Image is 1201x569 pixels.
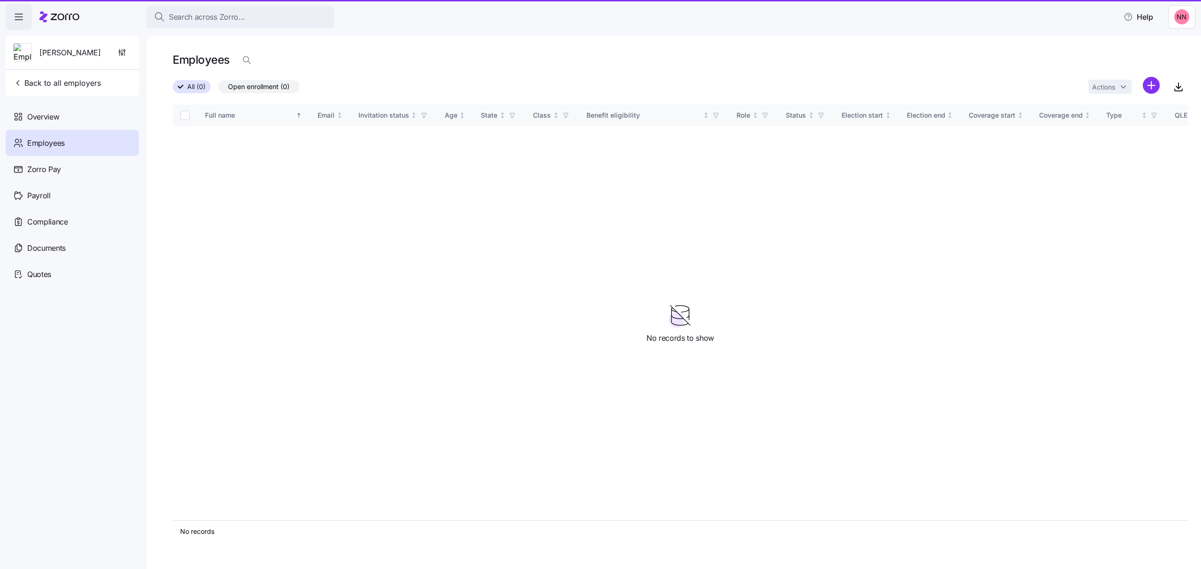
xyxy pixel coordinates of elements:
[553,112,559,119] div: Not sorted
[351,105,437,126] th: Invitation statusNot sorted
[336,112,343,119] div: Not sorted
[358,110,409,120] div: Invitation status
[9,74,105,92] button: Back to all employers
[6,156,139,182] a: Zorro Pay
[180,111,190,120] input: Select all records
[173,52,230,67] h1: Employees
[146,6,334,28] button: Search across Zorro...
[1174,9,1189,24] img: 37cb906d10cb440dd1cb011682786431
[180,527,1180,536] div: No records
[6,261,139,287] a: Quotes
[1088,80,1132,94] button: Actions
[6,235,139,261] a: Documents
[525,105,579,126] th: ClassNot sorted
[445,110,457,120] div: Age
[27,190,51,202] span: Payroll
[786,110,806,120] div: Status
[1032,105,1099,126] th: Coverage endNot sorted
[6,182,139,209] a: Payroll
[1106,110,1139,120] div: Type
[899,105,962,126] th: Election endNot sorted
[318,110,334,120] div: Email
[961,105,1032,126] th: Coverage startNot sorted
[778,105,834,126] th: StatusNot sorted
[187,81,205,93] span: All (0)
[703,112,709,119] div: Not sorted
[834,105,899,126] th: Election startNot sorted
[1116,7,1161,26] button: Help
[6,104,139,130] a: Overview
[737,110,750,120] div: Role
[885,112,891,119] div: Not sorted
[27,269,51,280] span: Quotes
[1141,112,1148,119] div: Not sorted
[27,242,66,254] span: Documents
[198,105,310,126] th: Full nameSorted ascending
[27,164,61,175] span: Zorro Pay
[1084,112,1091,119] div: Not sorted
[752,112,759,119] div: Not sorted
[586,110,701,120] div: Benefit eligibility
[228,81,289,93] span: Open enrollment (0)
[39,47,101,59] span: [PERSON_NAME]
[410,112,417,119] div: Not sorted
[907,110,945,120] div: Election end
[296,112,302,119] div: Sorted ascending
[27,111,59,123] span: Overview
[473,105,525,126] th: StateNot sorted
[579,105,729,126] th: Benefit eligibilityNot sorted
[1039,110,1083,120] div: Coverage end
[533,110,551,120] div: Class
[947,112,953,119] div: Not sorted
[1124,11,1153,22] span: Help
[6,209,139,235] a: Compliance
[808,112,814,119] div: Not sorted
[437,105,474,126] th: AgeNot sorted
[1092,84,1115,90] span: Actions
[6,130,139,156] a: Employees
[481,110,497,120] div: State
[13,77,101,89] span: Back to all employers
[205,110,294,120] div: Full name
[14,44,31,62] img: Employer logo
[1099,105,1167,126] th: TypeNot sorted
[459,112,465,119] div: Not sorted
[169,11,245,23] span: Search across Zorro...
[1143,77,1160,94] svg: add icon
[969,110,1015,120] div: Coverage start
[842,110,883,120] div: Election start
[27,216,68,228] span: Compliance
[499,112,506,119] div: Not sorted
[646,332,714,344] span: No records to show
[27,137,65,149] span: Employees
[310,105,351,126] th: EmailNot sorted
[1017,112,1024,119] div: Not sorted
[729,105,778,126] th: RoleNot sorted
